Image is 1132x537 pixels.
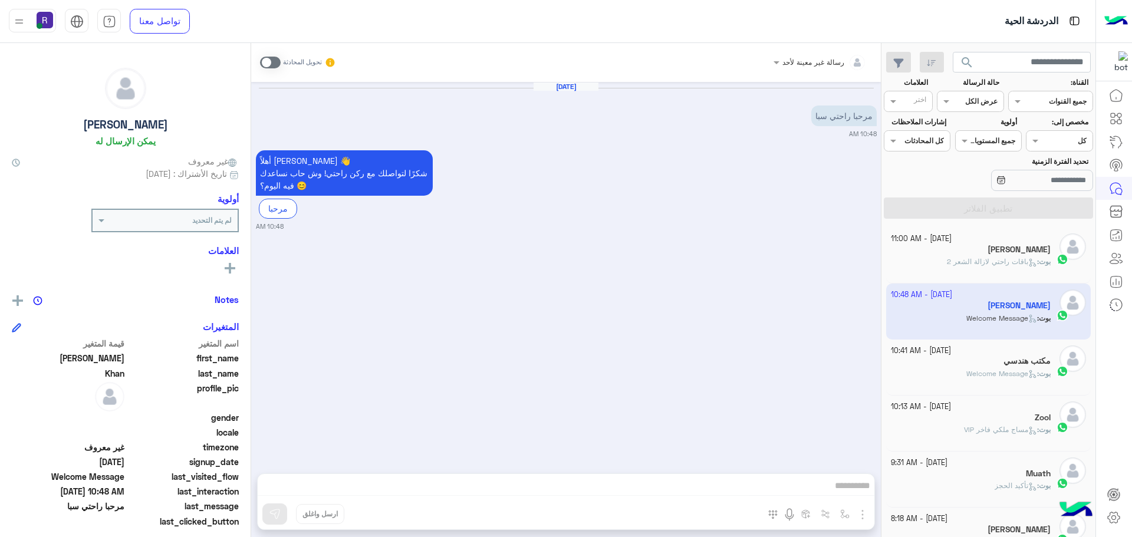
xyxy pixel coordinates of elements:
span: last_clicked_button [127,515,239,528]
h6: المتغيرات [203,321,239,332]
b: لم يتم التحديد [192,216,232,225]
img: Logo [1104,9,1128,34]
label: تحديد الفترة الزمنية [956,156,1088,167]
img: profile [12,14,27,29]
b: : [1037,425,1051,434]
span: first_name [127,352,239,364]
img: defaultAdmin.png [1059,345,1086,372]
span: Shahrukh [12,352,124,364]
span: مساج ملكي فاخر VIP [964,425,1037,434]
button: تطبيق الفلاتر [884,197,1093,219]
span: last_message [127,500,239,512]
div: مرحبا [259,199,297,218]
span: profile_pic [127,382,239,409]
a: tab [97,9,121,34]
small: تحويل المحادثة [283,58,322,67]
button: ارسل واغلق [296,504,344,524]
span: locale [127,426,239,439]
span: last_visited_flow [127,470,239,483]
small: 10:48 AM [256,222,284,231]
h6: يمكن الإرسال له [96,136,156,146]
span: بوت [1039,257,1051,266]
span: اسم المتغير [127,337,239,350]
label: أولوية [956,117,1017,127]
img: defaultAdmin.png [106,68,146,108]
h5: Moustafa Elsayed [988,245,1051,255]
img: defaultAdmin.png [95,382,124,411]
img: add [12,295,23,306]
span: تأكيد الحجز [995,481,1037,490]
span: بوت [1039,481,1051,490]
h6: [DATE] [534,83,598,91]
span: 2025-10-10T07:48:23.095Z [12,485,124,498]
span: null [12,515,124,528]
label: حالة الرسالة [939,77,999,88]
span: Welcome Message [12,470,124,483]
h5: Zool [1035,413,1051,423]
span: غير معروف [188,155,239,167]
img: hulul-logo.png [1055,490,1097,531]
div: اختر [914,94,928,108]
p: 10/10/2025, 10:48 AM [811,106,877,126]
span: تاريخ الأشتراك : [DATE] [146,167,227,180]
a: تواصل معنا [130,9,190,34]
span: signup_date [127,456,239,468]
h6: أولوية [218,193,239,204]
label: مخصص إلى: [1028,117,1088,127]
span: بوت [1039,369,1051,378]
b: : [1037,257,1051,266]
h5: مكتب هندسي [1003,356,1051,366]
span: قيمة المتغير [12,337,124,350]
small: [DATE] - 8:18 AM [891,513,947,525]
label: العلامات [885,77,928,88]
small: [DATE] - 11:00 AM [891,233,952,245]
b: : [1037,369,1051,378]
label: القناة: [1010,77,1089,88]
img: defaultAdmin.png [1059,457,1086,484]
p: الدردشة الحية [1005,14,1058,29]
label: إشارات الملاحظات [885,117,946,127]
span: بوت [1039,425,1051,434]
span: null [12,411,124,424]
img: tab [1067,14,1082,28]
img: WhatsApp [1057,365,1068,377]
span: رسالة غير معينة لأحد [782,58,844,67]
small: [DATE] - 10:41 AM [891,345,951,357]
button: search [953,52,982,77]
small: 10:48 AM [849,129,877,139]
span: 2025-10-10T07:48:23.102Z [12,456,124,468]
span: search [960,55,974,70]
img: tab [70,15,84,28]
h5: israr ahmad zangikhell [988,525,1051,535]
h5: [PERSON_NAME] [83,118,168,131]
img: 322853014244696 [1107,51,1128,73]
img: notes [33,296,42,305]
span: last_name [127,367,239,380]
span: null [12,426,124,439]
span: last_interaction [127,485,239,498]
h6: Notes [215,294,239,305]
span: timezone [127,441,239,453]
img: WhatsApp [1057,477,1068,489]
span: Welcome Message [966,369,1037,378]
img: WhatsApp [1057,253,1068,265]
span: باقات راحتي لازالة الشعر 2 [947,257,1037,266]
p: 10/10/2025, 10:48 AM [256,150,433,196]
img: defaultAdmin.png [1059,233,1086,260]
b: : [1037,481,1051,490]
small: [DATE] - 9:31 AM [891,457,947,469]
h5: Muath [1026,469,1051,479]
span: Khan [12,367,124,380]
img: tab [103,15,116,28]
img: defaultAdmin.png [1059,401,1086,428]
span: مرحبا راحتي سبا [12,500,124,512]
span: غير معروف [12,441,124,453]
img: WhatsApp [1057,421,1068,433]
img: userImage [37,12,53,28]
small: [DATE] - 10:13 AM [891,401,951,413]
h6: العلامات [12,245,239,256]
span: gender [127,411,239,424]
